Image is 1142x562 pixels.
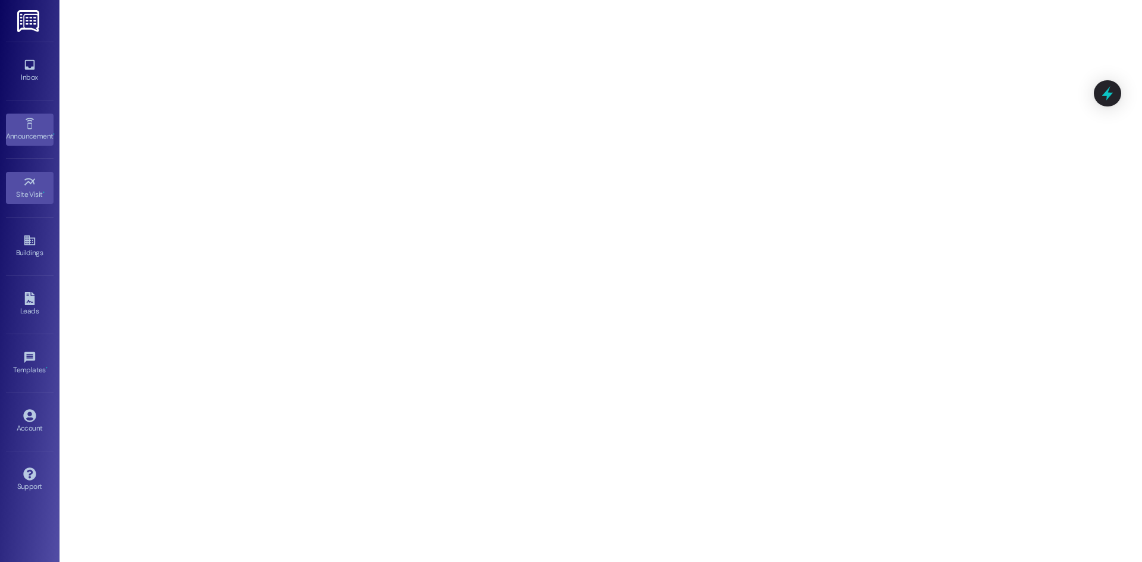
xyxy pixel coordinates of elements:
span: • [46,364,48,372]
a: Inbox [6,55,54,87]
a: Site Visit • [6,172,54,204]
span: • [43,189,45,197]
a: Buildings [6,230,54,262]
span: • [53,130,55,139]
a: Account [6,406,54,438]
img: ResiDesk Logo [17,10,42,32]
a: Leads [6,288,54,321]
a: Support [6,464,54,496]
a: Templates • [6,347,54,379]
